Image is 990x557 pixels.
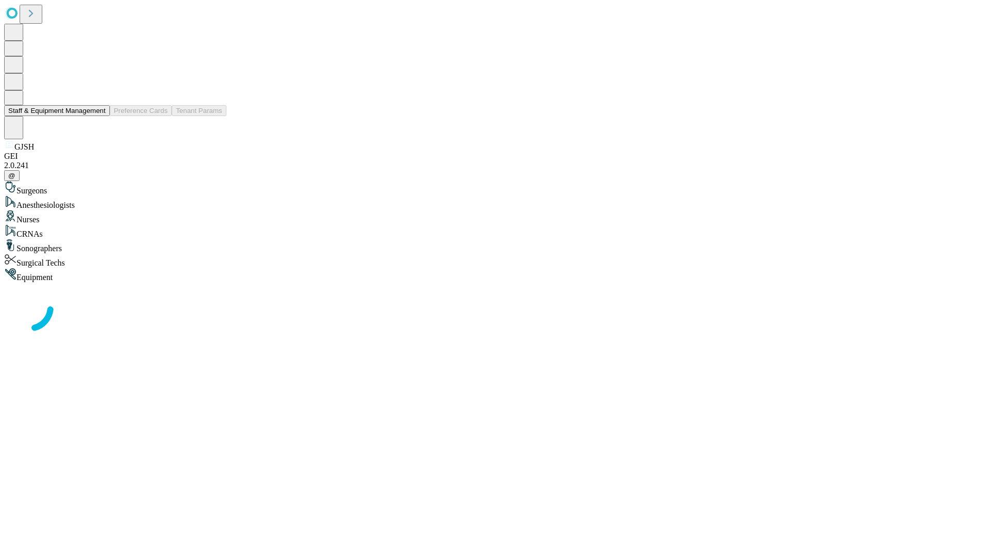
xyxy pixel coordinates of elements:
[4,105,110,116] button: Staff & Equipment Management
[14,142,34,151] span: GJSH
[4,268,986,282] div: Equipment
[4,152,986,161] div: GEI
[4,181,986,195] div: Surgeons
[4,170,20,181] button: @
[110,105,172,116] button: Preference Cards
[4,195,986,210] div: Anesthesiologists
[4,210,986,224] div: Nurses
[8,172,15,179] span: @
[4,253,986,268] div: Surgical Techs
[4,224,986,239] div: CRNAs
[4,239,986,253] div: Sonographers
[4,161,986,170] div: 2.0.241
[172,105,226,116] button: Tenant Params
